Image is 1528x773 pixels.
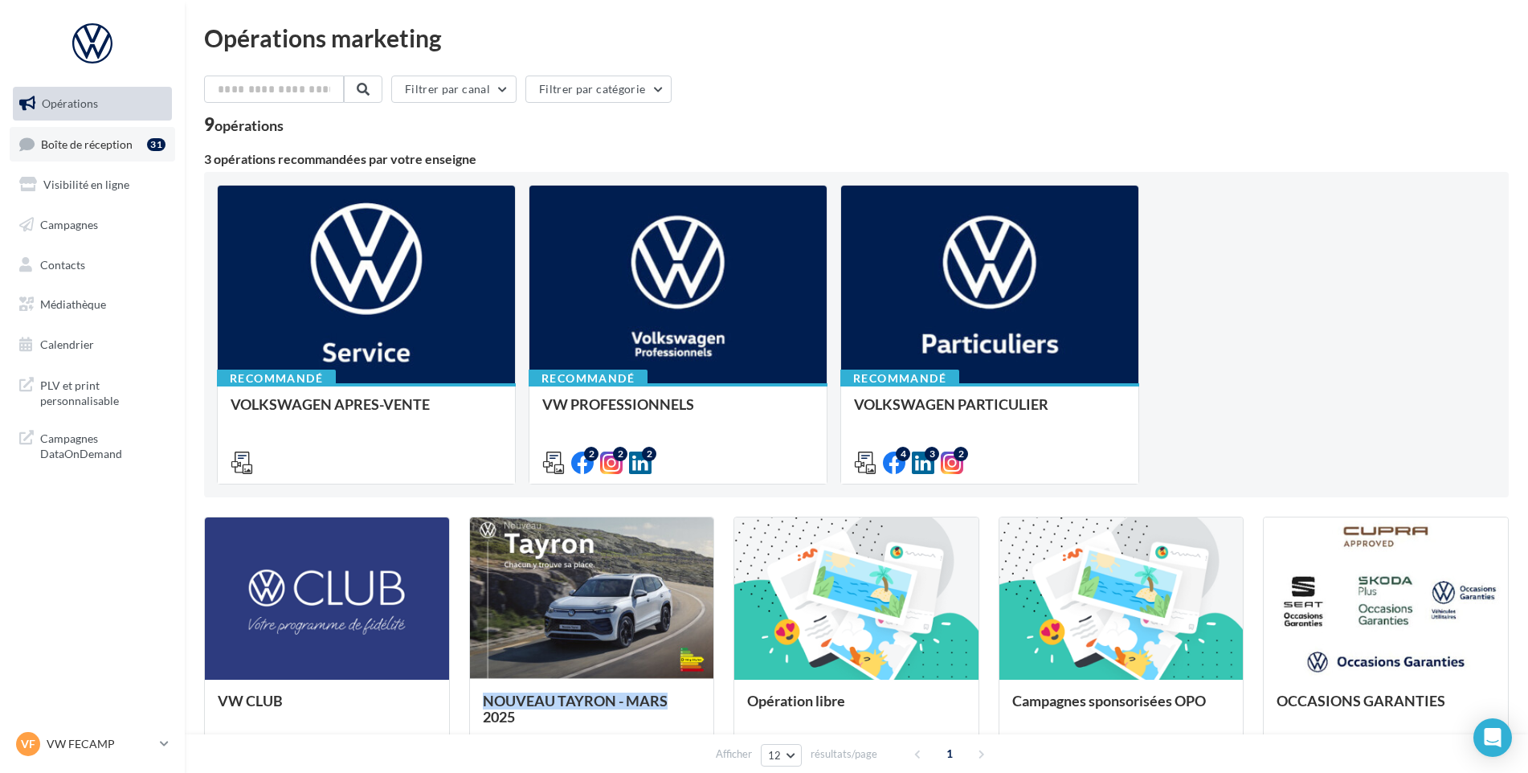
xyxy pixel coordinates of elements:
span: VW CLUB [218,692,283,710]
p: VW FECAMP [47,736,153,752]
span: résultats/page [811,746,877,762]
span: VF [21,736,35,752]
span: Opérations [42,96,98,110]
div: 9 [204,116,284,133]
a: Médiathèque [10,288,175,321]
button: Filtrer par catégorie [525,76,672,103]
a: Boîte de réception31 [10,127,175,162]
div: Recommandé [840,370,959,387]
div: Open Intercom Messenger [1473,718,1512,757]
div: Recommandé [217,370,336,387]
span: Campagnes DataOnDemand [40,427,165,462]
div: 2 [613,447,627,461]
div: 3 opérations recommandées par votre enseigne [204,153,1509,166]
div: 2 [584,447,599,461]
span: Calendrier [40,337,94,351]
a: Contacts [10,248,175,282]
div: 3 [925,447,939,461]
span: Médiathèque [40,297,106,311]
div: Recommandé [529,370,648,387]
div: 2 [954,447,968,461]
div: 31 [147,138,165,151]
a: PLV et print personnalisable [10,368,175,415]
span: OCCASIONS GARANTIES [1277,692,1445,710]
a: Calendrier [10,328,175,362]
span: PLV et print personnalisable [40,374,165,409]
div: 4 [896,447,910,461]
span: VW PROFESSIONNELS [542,395,694,413]
span: Campagnes [40,218,98,231]
span: NOUVEAU TAYRON - MARS 2025 [483,692,668,726]
div: opérations [214,118,284,133]
a: Visibilité en ligne [10,168,175,202]
span: VOLKSWAGEN PARTICULIER [854,395,1048,413]
button: Filtrer par canal [391,76,517,103]
span: Boîte de réception [41,137,133,150]
div: Opérations marketing [204,26,1509,50]
span: 1 [937,741,962,767]
span: VOLKSWAGEN APRES-VENTE [231,395,430,413]
button: 12 [761,744,802,767]
span: Campagnes sponsorisées OPO [1012,692,1206,710]
a: Campagnes DataOnDemand [10,421,175,468]
span: 12 [768,749,782,762]
div: 2 [642,447,656,461]
span: Opération libre [747,692,845,710]
span: Visibilité en ligne [43,178,129,191]
a: Campagnes [10,208,175,242]
span: Contacts [40,257,85,271]
a: VF VW FECAMP [13,729,172,759]
span: Afficher [716,746,752,762]
a: Opérations [10,87,175,121]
